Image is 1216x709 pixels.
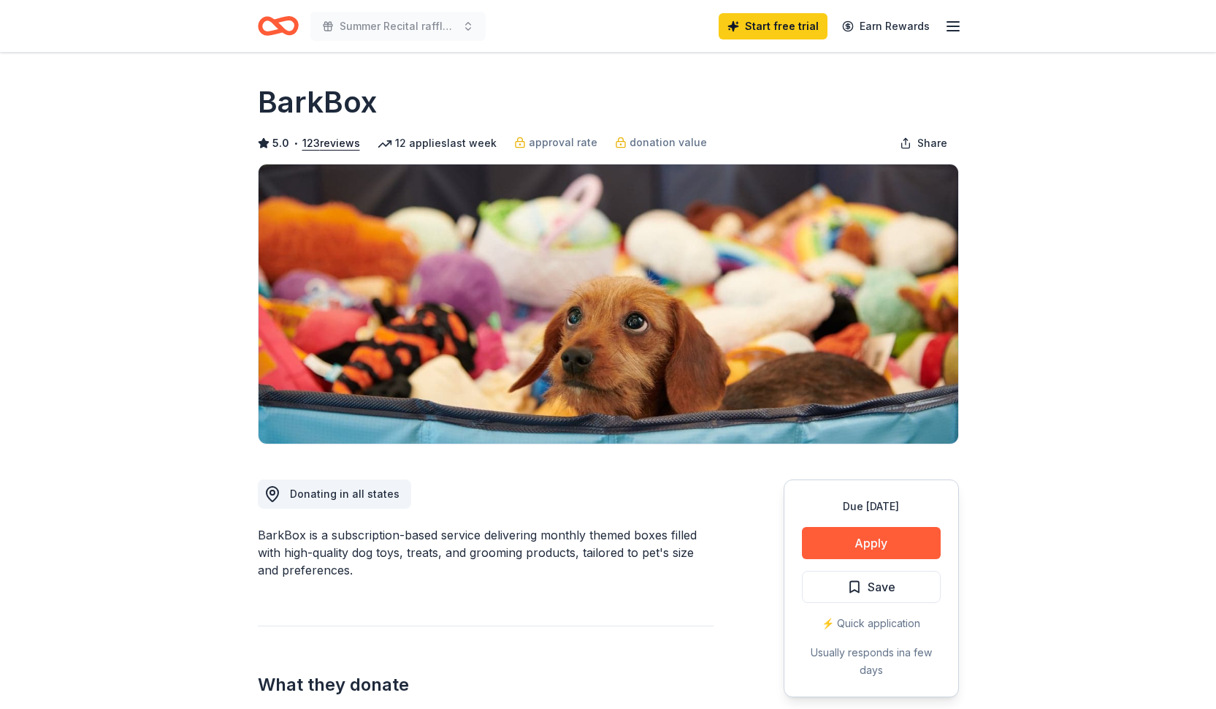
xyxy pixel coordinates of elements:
span: • [293,137,298,149]
a: Home [258,9,299,43]
a: Start free trial [719,13,827,39]
div: 12 applies last week [378,134,497,152]
button: Summer Recital raffle baskets [310,12,486,41]
a: donation value [615,134,707,151]
button: Save [802,571,941,603]
span: Summer Recital raffle baskets [340,18,456,35]
img: Image for BarkBox [259,164,958,444]
button: 123reviews [302,134,360,152]
div: BarkBox is a subscription-based service delivering monthly themed boxes filled with high-quality ... [258,526,714,579]
button: Share [888,129,959,158]
span: approval rate [529,134,597,151]
div: Due [DATE] [802,498,941,515]
div: ⚡️ Quick application [802,615,941,632]
span: Donating in all states [290,488,399,500]
span: donation value [630,134,707,151]
div: Usually responds in a few days [802,644,941,679]
a: approval rate [514,134,597,151]
h2: What they donate [258,673,714,697]
span: Share [917,134,947,152]
a: Earn Rewards [833,13,938,39]
span: Save [868,577,895,596]
button: Apply [802,527,941,559]
span: 5.0 [272,134,289,152]
h1: BarkBox [258,82,377,123]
